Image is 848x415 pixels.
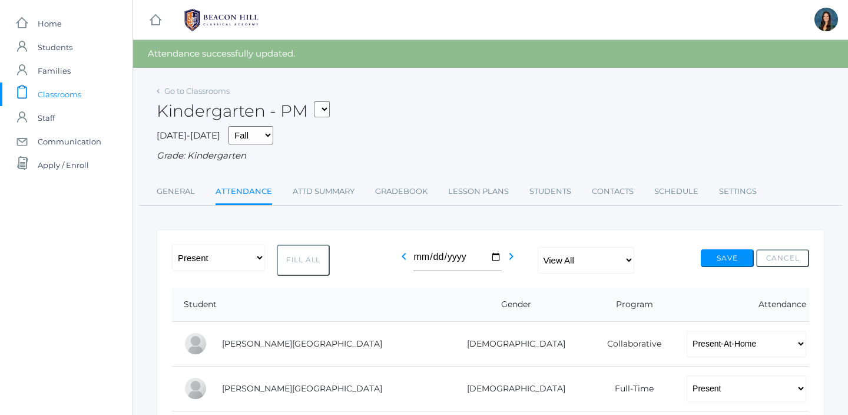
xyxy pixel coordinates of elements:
[157,180,195,203] a: General
[438,288,585,322] th: Gender
[585,366,675,411] td: Full-Time
[756,249,809,267] button: Cancel
[38,83,81,106] span: Classrooms
[222,383,382,394] a: [PERSON_NAME][GEOGRAPHIC_DATA]
[38,130,101,153] span: Communication
[133,40,848,68] div: Attendance successfully updated.
[701,249,754,267] button: Save
[675,288,809,322] th: Attendance
[504,255,518,266] a: chevron_right
[438,321,585,366] td: [DEMOGRAPHIC_DATA]
[184,377,207,400] div: Jordan Bell
[216,180,272,205] a: Attendance
[177,5,266,35] img: 1_BHCALogos-05.png
[654,180,698,203] a: Schedule
[222,338,382,349] a: [PERSON_NAME][GEOGRAPHIC_DATA]
[504,249,518,264] i: chevron_right
[814,8,838,31] div: Jordyn Dewey
[172,288,438,322] th: Student
[277,245,330,276] button: Fill All
[157,130,220,141] span: [DATE]-[DATE]
[719,180,757,203] a: Settings
[529,180,571,203] a: Students
[585,288,675,322] th: Program
[592,180,634,203] a: Contacts
[397,255,411,266] a: chevron_left
[164,86,230,95] a: Go to Classrooms
[38,153,89,177] span: Apply / Enroll
[438,366,585,411] td: [DEMOGRAPHIC_DATA]
[38,59,71,83] span: Families
[293,180,355,203] a: Attd Summary
[38,35,72,59] span: Students
[184,332,207,355] div: Charlotte Bair
[38,106,55,130] span: Staff
[157,102,330,120] h2: Kindergarten - PM
[397,249,411,264] i: chevron_left
[375,180,428,203] a: Gradebook
[157,149,824,163] div: Grade: Kindergarten
[448,180,509,203] a: Lesson Plans
[585,321,675,366] td: Collaborative
[38,12,62,35] span: Home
